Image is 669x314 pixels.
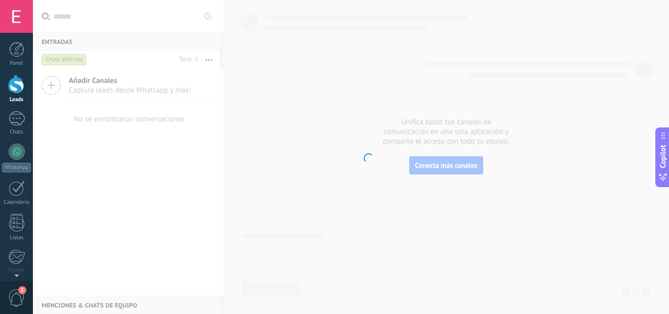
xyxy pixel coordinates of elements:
span: Copilot [658,145,668,168]
div: Leads [2,97,31,103]
div: Listas [2,235,31,241]
div: Calendario [2,199,31,206]
div: WhatsApp [2,163,31,172]
div: Panel [2,60,31,67]
span: 3 [18,286,26,294]
div: Chats [2,129,31,136]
